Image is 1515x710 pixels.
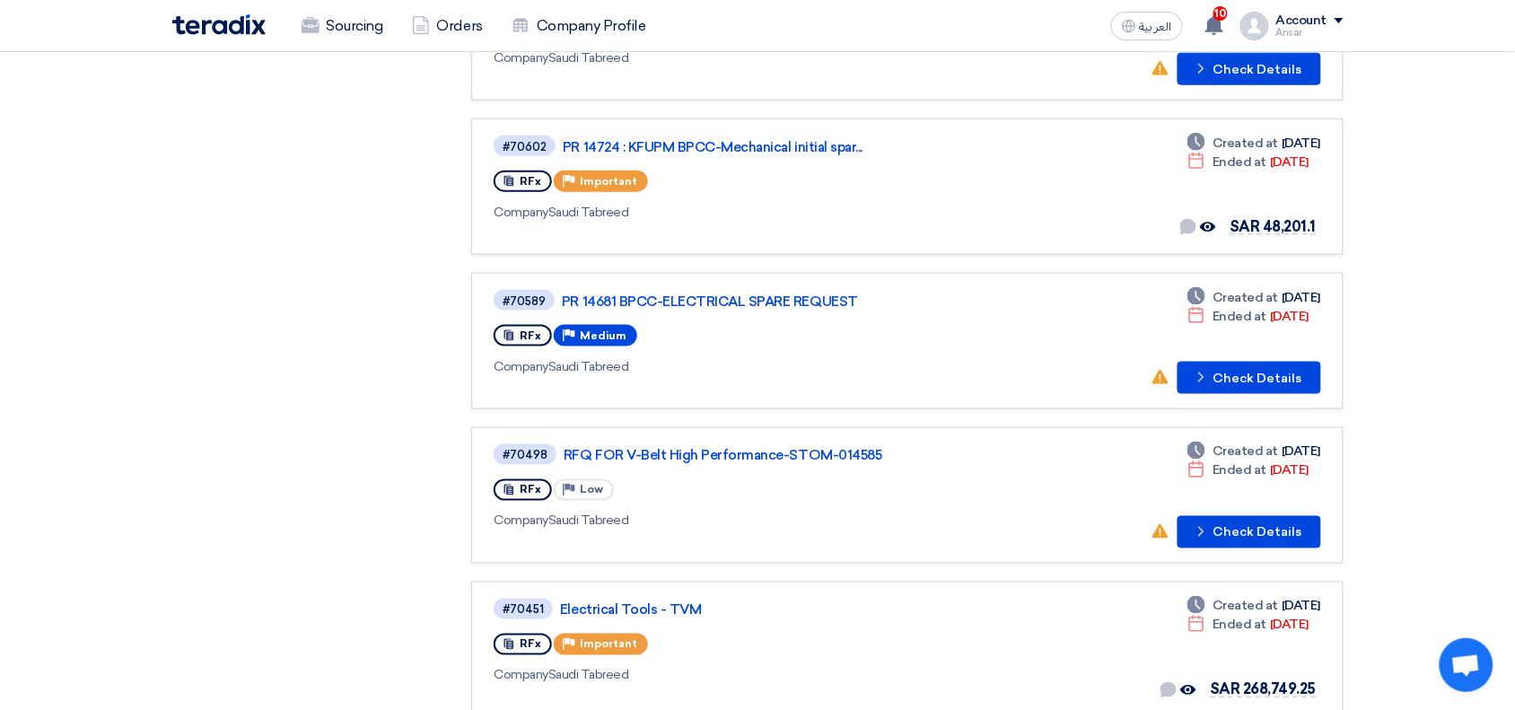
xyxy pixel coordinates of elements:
[1187,288,1320,307] div: [DATE]
[494,203,1015,222] div: Saudi Tabreed
[494,513,548,529] span: Company
[1213,134,1278,153] span: Created at
[1213,6,1228,21] span: 10
[287,6,398,46] a: Sourcing
[1213,307,1266,326] span: Ended at
[1111,12,1183,40] button: العربية
[1440,638,1493,692] div: Open chat
[1213,461,1266,480] span: Ended at
[1178,53,1321,85] button: Check Details
[1187,597,1320,616] div: [DATE]
[494,512,1016,530] div: Saudi Tabreed
[564,448,1012,464] a: RFQ FOR V-Belt High Performance-STOM-014585
[580,638,637,651] span: Important
[563,139,1011,155] a: PR 14724 : KFUPM BPCC-Mechanical initial spar...
[520,638,541,651] span: RFx
[1276,28,1344,38] div: Ansar
[1210,681,1316,698] span: SAR 268,749.25
[494,48,1010,67] div: Saudi Tabreed
[1213,616,1266,635] span: Ended at
[494,357,1014,376] div: Saudi Tabreed
[1140,21,1172,33] span: العربية
[1178,362,1321,394] button: Check Details
[580,329,626,342] span: Medium
[520,484,541,496] span: RFx
[494,666,1012,685] div: Saudi Tabreed
[1213,597,1278,616] span: Created at
[1213,443,1278,461] span: Created at
[1178,516,1321,548] button: Check Details
[1187,443,1320,461] div: [DATE]
[494,205,548,220] span: Company
[562,294,1011,310] a: PR 14681 BPCC-ELECTRICAL SPARE REQUEST
[494,50,548,66] span: Company
[503,295,546,307] div: #70589
[494,359,548,374] span: Company
[580,175,637,188] span: Important
[1213,288,1278,307] span: Created at
[398,6,497,46] a: Orders
[520,329,541,342] span: RFx
[1276,13,1327,29] div: Account
[494,668,548,683] span: Company
[1230,218,1316,235] span: SAR 48,201.1
[520,175,541,188] span: RFx
[503,604,544,616] div: #70451
[580,484,603,496] span: Low
[172,14,266,35] img: Teradix logo
[1240,12,1269,40] img: profile_test.png
[560,602,1009,618] a: Electrical Tools - TVM
[1187,153,1309,171] div: [DATE]
[1187,134,1320,153] div: [DATE]
[503,450,547,461] div: #70498
[1187,616,1309,635] div: [DATE]
[1213,153,1266,171] span: Ended at
[503,141,547,153] div: #70602
[1187,307,1309,326] div: [DATE]
[497,6,661,46] a: Company Profile
[1187,461,1309,480] div: [DATE]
